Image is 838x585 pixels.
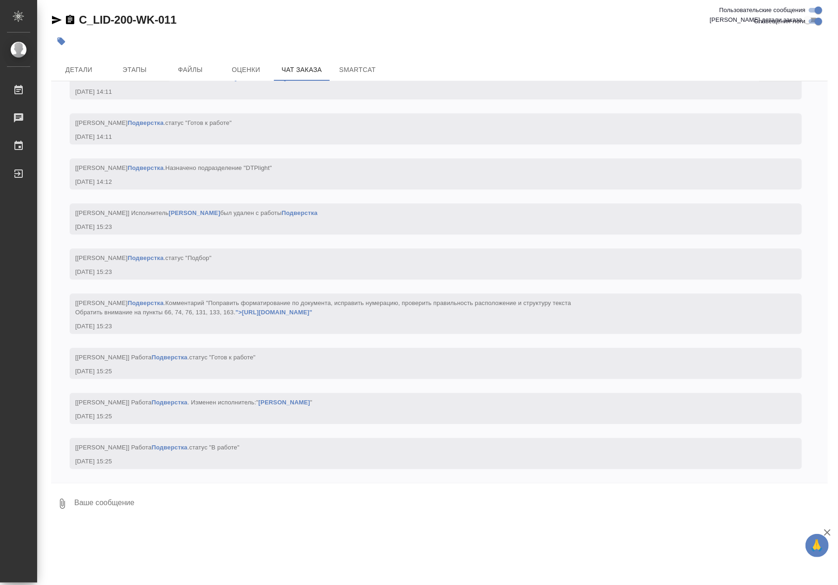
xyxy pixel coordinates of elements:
[128,164,163,171] a: Подверстка
[51,14,62,26] button: Скопировать ссылку для ЯМессенджера
[75,399,312,406] span: [[PERSON_NAME]] Работа . Изменен исполнитель:
[234,74,286,81] a: [PERSON_NAME]
[165,119,232,126] span: статус "Готов к работе"
[75,267,769,277] div: [DATE] 15:23
[282,209,318,216] a: Подверстка
[75,87,769,97] div: [DATE] 14:11
[232,74,288,81] span: " "
[75,164,272,171] span: [[PERSON_NAME] .
[75,254,212,261] span: [[PERSON_NAME] .
[75,209,318,216] span: [[PERSON_NAME]] Исполнитель был удален с работы
[128,74,163,81] a: Подверстка
[809,536,825,555] span: 🙏
[75,74,288,81] span: [[PERSON_NAME] . Изменен исполнитель:
[75,222,769,232] div: [DATE] 15:23
[151,444,187,451] a: Подверстка
[75,299,571,316] span: Комментарий "Поправить форматирование по документа, исправить нумерацию, проверить правильность р...
[169,209,220,216] a: [PERSON_NAME]
[75,119,232,126] span: [[PERSON_NAME] .
[75,322,769,331] div: [DATE] 15:23
[259,399,310,406] a: [PERSON_NAME]
[754,17,806,26] span: Оповещения-логи
[75,354,255,361] span: [[PERSON_NAME]] Работа .
[75,367,769,376] div: [DATE] 15:25
[189,354,256,361] span: статус "Готов к работе"
[75,299,571,316] span: [[PERSON_NAME] .
[806,534,829,557] button: 🙏
[165,164,272,171] span: Назначено подразделение "DTPlight"
[112,64,157,76] span: Этапы
[75,457,769,466] div: [DATE] 15:25
[710,15,802,25] span: [PERSON_NAME] детали заказа
[719,6,806,15] span: Пользовательские сообщения
[51,31,71,52] button: Добавить тэг
[75,132,769,142] div: [DATE] 14:11
[75,444,240,451] span: [[PERSON_NAME]] Работа .
[235,309,312,316] a: ">[URL][DOMAIN_NAME]"
[335,64,380,76] span: SmartCat
[224,64,268,76] span: Оценки
[151,354,187,361] a: Подверстка
[256,399,312,406] span: " "
[57,64,101,76] span: Детали
[65,14,76,26] button: Скопировать ссылку
[75,177,769,187] div: [DATE] 14:12
[165,254,211,261] span: статус "Подбор"
[75,412,769,421] div: [DATE] 15:25
[79,13,176,26] a: C_LID-200-WK-011
[151,399,187,406] a: Подверстка
[128,299,163,306] a: Подверстка
[168,64,213,76] span: Файлы
[279,64,324,76] span: Чат заказа
[189,444,240,451] span: статус "В работе"
[128,254,163,261] a: Подверстка
[128,119,163,126] a: Подверстка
